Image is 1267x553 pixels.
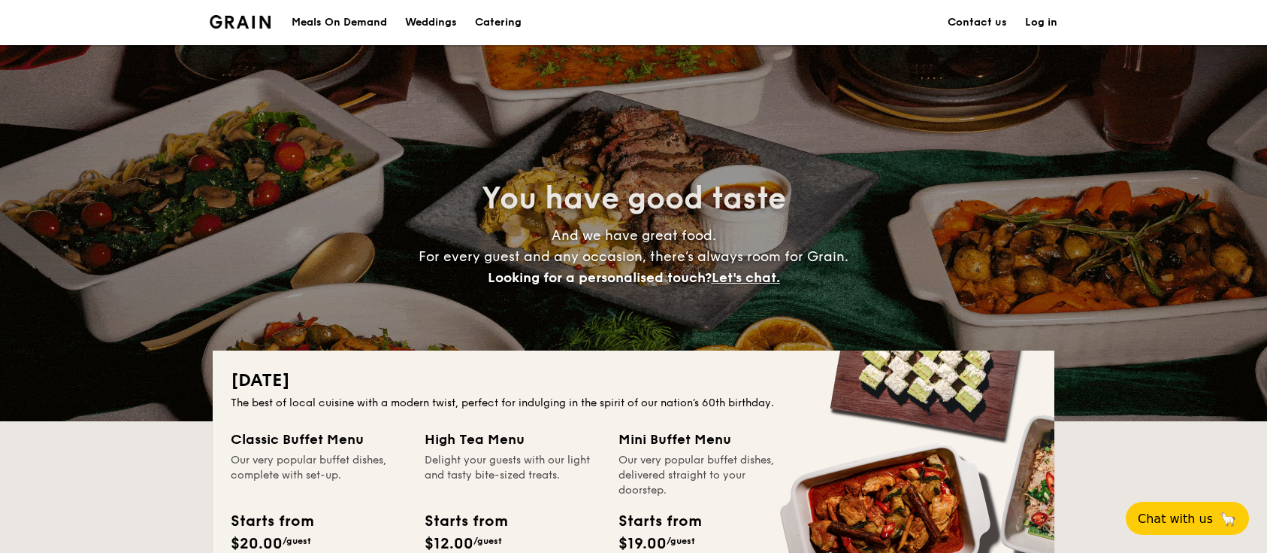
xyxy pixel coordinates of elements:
span: /guest [667,536,695,546]
span: $20.00 [231,535,283,553]
div: Mini Buffet Menu [618,429,794,450]
span: 🦙 [1219,510,1237,527]
div: Starts from [618,510,700,533]
span: Looking for a personalised touch? [488,269,712,286]
span: /guest [283,536,311,546]
h2: [DATE] [231,369,1036,393]
span: Let's chat. [712,269,780,286]
button: Chat with us🦙 [1126,502,1249,535]
span: Chat with us [1138,512,1213,526]
span: And we have great food. For every guest and any occasion, there’s always room for Grain. [419,227,848,286]
span: $19.00 [618,535,667,553]
span: $12.00 [425,535,473,553]
div: Our very popular buffet dishes, complete with set-up. [231,453,407,498]
div: Starts from [231,510,313,533]
span: You have good taste [482,181,786,217]
div: Our very popular buffet dishes, delivered straight to your doorstep. [618,453,794,498]
div: Classic Buffet Menu [231,429,407,450]
a: Logotype [210,15,271,29]
div: High Tea Menu [425,429,600,450]
div: The best of local cuisine with a modern twist, perfect for indulging in the spirit of our nation’... [231,396,1036,411]
span: /guest [473,536,502,546]
div: Delight your guests with our light and tasty bite-sized treats. [425,453,600,498]
div: Starts from [425,510,506,533]
img: Grain [210,15,271,29]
